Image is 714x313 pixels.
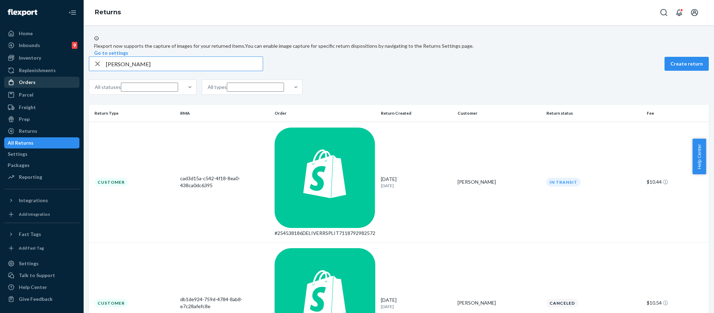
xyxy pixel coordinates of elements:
[546,178,581,186] div: In Transit
[19,104,36,111] div: Freight
[688,6,701,20] button: Open account menu
[94,49,128,56] button: Go to settings
[89,2,126,23] ol: breadcrumbs
[19,296,53,303] div: Give Feedback
[275,230,375,237] div: #254538186DELIVERRSPLIT7118792982572
[19,128,37,135] div: Returns
[657,6,671,20] button: Open Search Box
[8,151,28,158] div: Settings
[692,139,706,174] button: Help Center
[89,105,177,122] th: Return Type
[4,209,79,220] a: Add Integration
[19,42,40,49] div: Inbounds
[180,296,269,310] div: db1de924-759d-4784-8ab8-e7c28afefc8e
[4,229,79,240] button: Fast Tags
[4,125,79,137] a: Returns
[19,30,33,37] div: Home
[8,162,30,169] div: Packages
[4,282,79,293] a: Help Center
[121,83,178,92] input: All statuses
[4,160,79,171] a: Packages
[4,77,79,88] a: Orders
[177,105,272,122] th: RMA
[458,299,540,306] div: [PERSON_NAME]
[4,89,79,100] a: Parcel
[94,299,128,307] div: Customer
[378,105,455,122] th: Return Created
[19,197,48,204] div: Integrations
[19,67,56,74] div: Replenishments
[644,105,709,122] th: Fee
[455,105,543,122] th: Customer
[4,114,79,125] a: Prep
[19,79,36,86] div: Orders
[381,176,452,189] div: [DATE]
[19,116,30,123] div: Prep
[4,171,79,183] a: Reporting
[8,139,33,146] div: All Returns
[19,260,39,267] div: Settings
[19,174,42,181] div: Reporting
[19,91,33,98] div: Parcel
[8,9,37,16] img: Flexport logo
[106,57,263,71] input: Search returns by rma, id, tracking number
[672,6,686,20] button: Open notifications
[272,105,378,122] th: Order
[95,84,121,91] div: All statuses
[19,211,50,217] div: Add Integration
[665,57,709,71] button: Create return
[4,137,79,148] a: All Returns
[227,83,284,92] input: All types
[546,299,578,307] div: Canceled
[72,42,77,49] div: 9
[544,105,644,122] th: Return status
[66,6,79,20] button: Close Navigation
[4,148,79,160] a: Settings
[19,231,41,238] div: Fast Tags
[458,178,540,185] div: [PERSON_NAME]
[4,293,79,305] button: Give Feedback
[208,84,227,91] div: All types
[19,284,47,291] div: Help Center
[4,258,79,269] a: Settings
[4,28,79,39] a: Home
[4,102,79,113] a: Freight
[19,272,55,279] div: Talk to Support
[4,195,79,206] button: Integrations
[19,245,44,251] div: Add Fast Tag
[4,52,79,63] a: Inventory
[245,43,474,49] span: You can enable image capture for specific return dispositions by navigating to the Returns Settin...
[94,178,128,186] div: Customer
[4,270,79,281] a: Talk to Support
[381,183,452,189] p: [DATE]
[381,304,452,310] p: [DATE]
[19,54,41,61] div: Inventory
[4,243,79,254] a: Add Fast Tag
[381,297,452,310] div: [DATE]
[4,65,79,76] a: Replenishments
[644,122,709,243] td: $10.44
[94,43,245,49] span: Flexport now supports the capture of images for your returned items.
[4,40,79,51] a: Inbounds9
[180,175,269,189] div: cad3d15a-c542-4f18-8ea0-438ca0dc6395
[95,8,121,16] a: Returns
